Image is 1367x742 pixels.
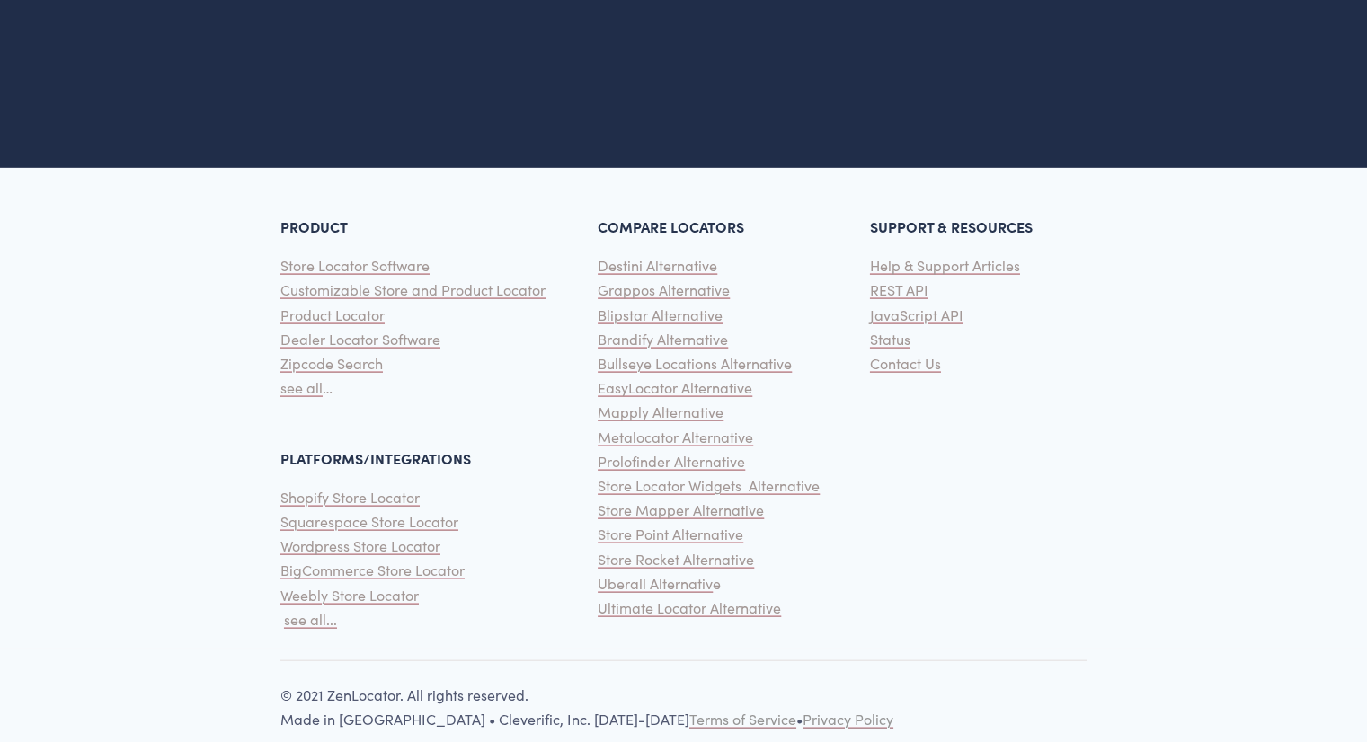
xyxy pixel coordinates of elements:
[598,473,820,498] a: Store Locator Widgets Alternative
[323,378,333,397] span: …
[280,278,546,302] a: Customizable Store and Product Locator
[598,216,744,236] strong: COMPARE LOCATORS
[280,536,440,555] span: Wordpress Store Locator
[598,574,713,593] span: Uberall Alternativ
[598,522,743,546] a: Store Point Alternative
[598,354,792,373] span: Bullseye Locations Alternative
[280,561,465,579] span: BigCommerce Store Locator
[280,351,383,375] a: Zipcode Search
[598,547,754,571] a: Store Rocket Alternative
[280,448,471,468] strong: PLATFORMS/INTEGRATIONS
[803,710,893,729] span: Privacy Policy
[280,253,430,278] a: Store Locator Software
[598,375,752,400] a: EasyLocator Alternative
[280,280,546,299] span: Customizable Store and Product Locator
[284,610,337,629] span: see all...
[598,500,764,519] span: Store Mapper Alternative
[870,351,941,375] a: Contact Us
[598,305,723,324] span: Blipstar Alternative
[280,683,1087,731] p: © 2021 ZenLocator. All rights reserved. Made in [GEOGRAPHIC_DATA] • Cleverific, Inc. [DATE]-[DATE] •
[280,305,385,324] span: Product Locator
[870,354,941,373] span: Contact Us
[598,402,723,421] span: Mapply Alternative
[598,330,728,349] span: Brandify Alternative
[598,550,754,569] span: Store Rocket Alternative
[284,607,337,632] a: see all...
[598,598,781,617] span: Ultimate Locator Alternative
[280,586,419,605] span: Weebly Store Locator
[598,278,730,302] a: Grappos Alternative
[598,280,730,299] span: Grappos Alternative
[689,707,796,731] a: Terms of Service
[598,400,723,424] a: Mapply Alternative
[280,488,420,507] span: Shopify Store Locator
[598,256,717,275] span: Destini Alternative
[870,305,963,324] span: JavaScript API
[870,256,1020,275] span: Help & Support Articles
[689,710,796,729] span: Terms of Service
[280,378,323,397] span: see all
[598,378,752,397] span: EasyLocator Alternative
[870,278,928,302] a: REST API
[280,327,440,351] a: Dealer Locator Software
[598,253,717,278] a: Destini Alternative
[870,216,1033,236] strong: SUPPORT & RESOURCES
[280,216,348,236] strong: PRODUCT
[598,327,728,351] a: Brandify Alternative
[280,303,385,327] a: Product Locator
[870,253,1020,278] a: Help & Support Articles
[280,375,323,400] a: see all
[280,534,440,558] a: Wordpress Store Locator
[870,303,963,327] a: JavaScript API
[598,428,753,446] span: Metalocator Alternative
[598,452,745,471] span: Prolofinder Alternative
[598,449,745,473] a: Prolofinder Alternative
[598,525,743,543] span: Store Point Alternative
[280,354,383,373] span: Zipcode Search
[713,574,721,593] span: e
[280,558,465,582] a: BigCommerce Store Locator
[870,327,910,351] a: Status
[280,256,430,275] span: Store Locator Software
[803,707,893,731] a: Privacy Policy
[598,351,792,375] a: Bullseye Locations Alternative
[870,330,910,349] span: Status
[280,485,420,509] a: Shopify Store Locator
[280,330,440,349] span: Dealer Locator Software
[598,476,820,495] span: Store Locator Widgets Alternative
[598,425,753,449] a: Metalocator Alternative
[280,509,458,534] a: Squarespace Store Locator
[598,498,764,522] a: Store Mapper Alternative
[598,571,713,596] a: Uberall Alternativ
[598,303,723,327] a: Blipstar Alternative
[280,583,419,607] a: Weebly Store Locator
[280,512,458,531] span: Squarespace Store Locator
[870,280,928,299] span: REST API
[598,596,781,620] a: Ultimate Locator Alternative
